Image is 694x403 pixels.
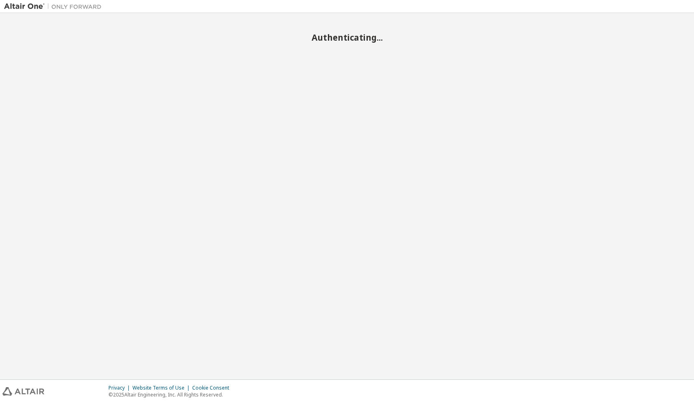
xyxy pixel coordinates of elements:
p: © 2025 Altair Engineering, Inc. All Rights Reserved. [108,391,234,398]
div: Privacy [108,385,132,391]
img: Altair One [4,2,106,11]
img: altair_logo.svg [2,387,44,396]
div: Cookie Consent [192,385,234,391]
h2: Authenticating... [4,32,690,43]
div: Website Terms of Use [132,385,192,391]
